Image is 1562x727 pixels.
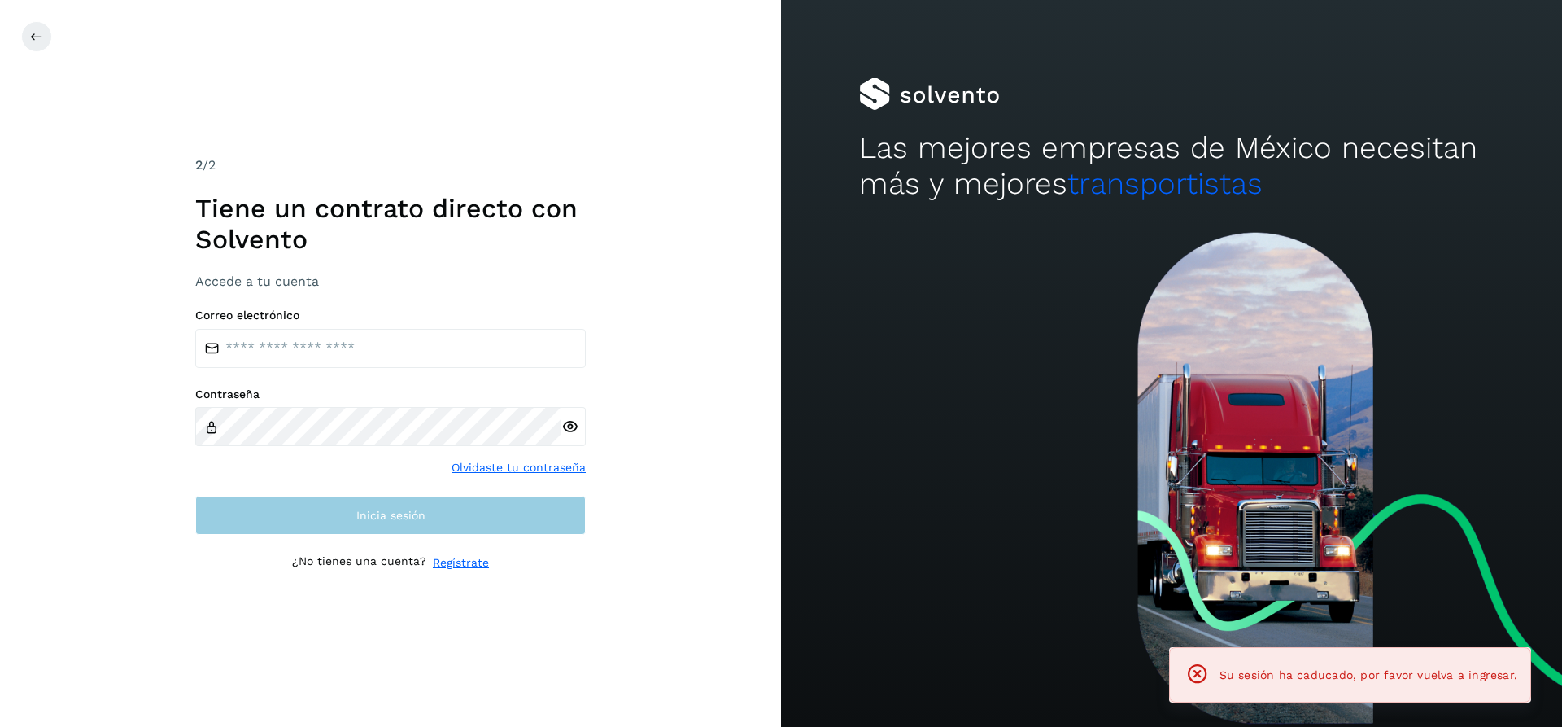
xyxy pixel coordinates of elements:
button: Inicia sesión [195,496,586,535]
a: Olvidaste tu contraseña [452,459,586,476]
label: Contraseña [195,388,586,401]
h3: Accede a tu cuenta [195,274,586,289]
p: ¿No tienes una cuenta? [292,554,426,572]
div: /2 [195,155,586,175]
span: Su sesión ha caducado, por favor vuelva a ingresar. [1219,668,1517,681]
span: Inicia sesión [356,510,425,521]
h2: Las mejores empresas de México necesitan más y mejores [859,130,1484,203]
h1: Tiene un contrato directo con Solvento [195,193,586,256]
span: 2 [195,157,203,173]
label: Correo electrónico [195,309,586,322]
span: transportistas [1067,166,1263,201]
a: Regístrate [433,554,489,572]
